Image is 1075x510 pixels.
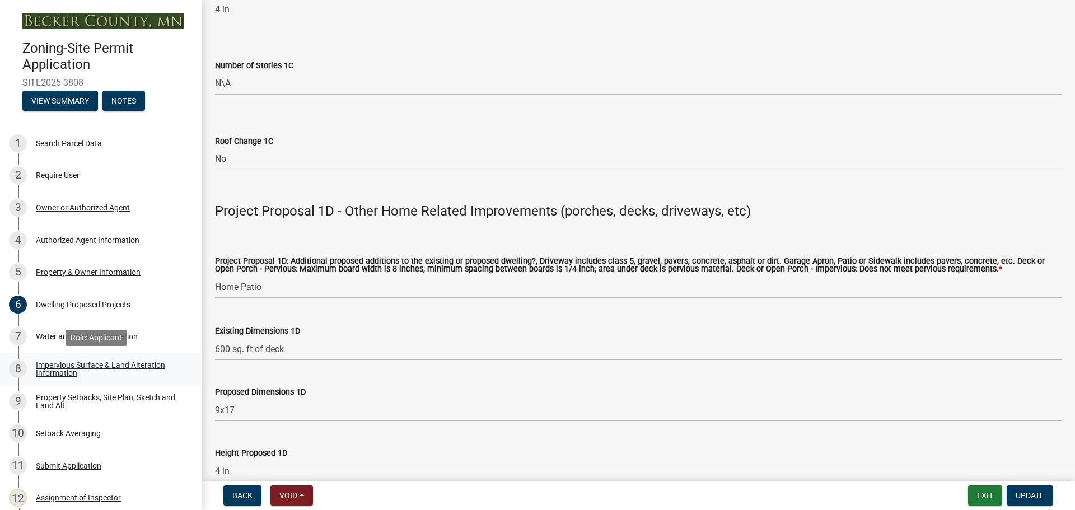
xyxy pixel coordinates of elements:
div: 3 [9,199,27,217]
div: Assignment of Inspector [36,494,121,502]
div: 5 [9,263,27,281]
div: 6 [9,296,27,314]
button: Notes [102,91,145,111]
span: Back [232,491,253,500]
div: Setback Averaging [36,429,101,437]
h4: Zoning-Site Permit Application [22,40,193,73]
span: SITE2025-3808 [22,77,179,88]
div: 1 [9,134,27,152]
div: Property & Owner Information [36,268,141,276]
button: Back [223,485,261,506]
button: Update [1007,485,1053,506]
img: Becker County, Minnesota [22,13,184,29]
label: Proposed Dimensions 1D [215,389,306,396]
div: 9 [9,392,27,410]
div: Authorized Agent Information [36,236,139,244]
wm-modal-confirm: Notes [102,97,145,106]
label: Existing Dimensions 1D [215,327,300,335]
div: Dwelling Proposed Projects [36,301,130,308]
div: Impervious Surface & Land Alteration Information [36,361,184,377]
div: 2 [9,166,27,184]
button: View Summary [22,91,98,111]
button: Void [270,485,313,506]
label: Roof Change 1C [215,138,273,146]
div: Property Setbacks, Site Plan, Sketch and Land Alt [36,394,184,409]
div: Water and Septic Information [36,333,138,340]
label: Project Proposal 1D: Additional proposed additions to the existing or proposed dwelling?, Drivewa... [215,258,1062,274]
div: 11 [9,457,27,475]
label: Height Proposed 1D [215,450,287,457]
div: 8 [9,360,27,378]
span: Update [1016,491,1044,500]
div: 10 [9,424,27,442]
div: 7 [9,327,27,345]
wm-modal-confirm: Summary [22,97,98,106]
div: 12 [9,489,27,507]
div: Require User [36,171,80,179]
div: Owner or Authorized Agent [36,204,130,212]
label: Number of Stories 1C [215,62,293,70]
button: Exit [968,485,1002,506]
div: Submit Application [36,462,101,470]
h4: Project Proposal 1D - Other Home Related Improvements (porches, decks, driveways, etc) [215,203,1062,219]
div: Search Parcel Data [36,139,102,147]
span: Void [279,491,297,500]
div: 4 [9,231,27,249]
div: Role: Applicant [66,330,127,346]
